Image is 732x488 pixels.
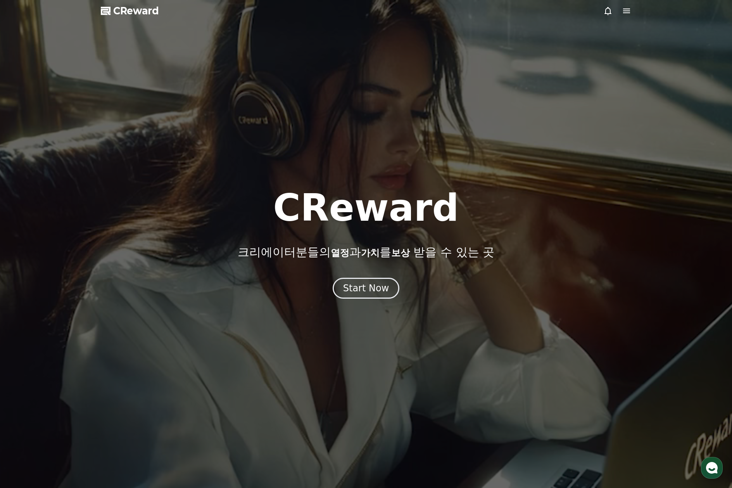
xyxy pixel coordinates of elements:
span: 열정 [331,247,349,258]
span: CReward [113,5,159,17]
button: Start Now [333,278,400,299]
h1: CReward [273,189,459,227]
a: CReward [101,5,159,17]
span: 보상 [391,247,410,258]
p: 크리에이터분들의 과 를 받을 수 있는 곳 [238,245,494,259]
div: Start Now [343,282,389,294]
a: Start Now [333,286,400,293]
span: 가치 [361,247,380,258]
